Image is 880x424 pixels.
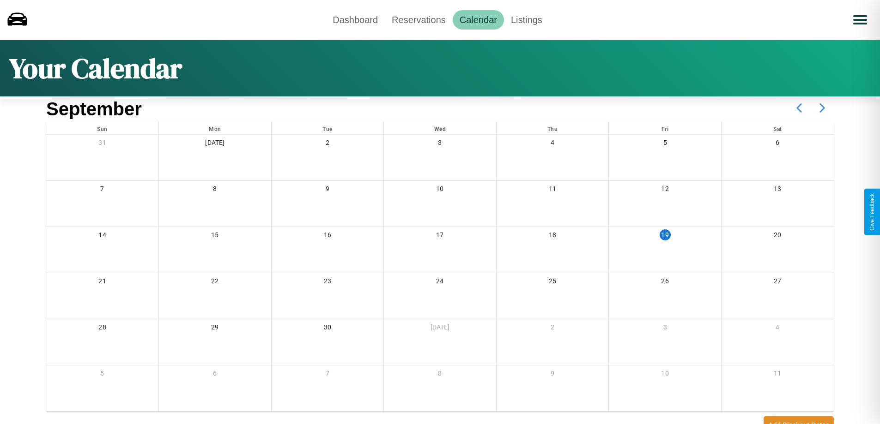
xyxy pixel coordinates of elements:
div: Wed [384,121,496,134]
div: Thu [497,121,609,134]
a: Reservations [385,10,453,30]
div: Fri [609,121,721,134]
div: 9 [272,181,384,200]
div: 7 [46,181,158,200]
h2: September [46,99,142,119]
div: 15 [159,227,271,246]
div: 12 [609,181,721,200]
div: Tue [272,121,384,134]
div: 11 [497,181,609,200]
div: 30 [272,319,384,338]
div: 28 [46,319,158,338]
a: Dashboard [326,10,385,30]
button: Open menu [847,7,873,33]
div: 23 [272,273,384,292]
div: 6 [722,135,834,154]
div: 8 [384,365,496,384]
div: 16 [272,227,384,246]
div: [DATE] [159,135,271,154]
h1: Your Calendar [9,49,182,87]
div: 31 [46,135,158,154]
div: [DATE] [384,319,496,338]
div: 9 [497,365,609,384]
div: 10 [609,365,721,384]
div: Sat [722,121,834,134]
a: Calendar [453,10,504,30]
div: 3 [384,135,496,154]
div: 2 [497,319,609,338]
div: 6 [159,365,271,384]
div: 2 [272,135,384,154]
div: 19 [660,229,671,240]
div: 5 [609,135,721,154]
div: 10 [384,181,496,200]
div: 17 [384,227,496,246]
div: 11 [722,365,834,384]
div: 20 [722,227,834,246]
div: 4 [497,135,609,154]
div: 29 [159,319,271,338]
div: 5 [46,365,158,384]
div: Sun [46,121,158,134]
div: 14 [46,227,158,246]
div: 24 [384,273,496,292]
div: 4 [722,319,834,338]
div: 21 [46,273,158,292]
div: 8 [159,181,271,200]
div: 25 [497,273,609,292]
div: 27 [722,273,834,292]
div: 18 [497,227,609,246]
div: 22 [159,273,271,292]
div: 13 [722,181,834,200]
div: Mon [159,121,271,134]
div: 7 [272,365,384,384]
div: Give Feedback [869,193,875,231]
div: 3 [609,319,721,338]
div: 26 [609,273,721,292]
a: Listings [504,10,549,30]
